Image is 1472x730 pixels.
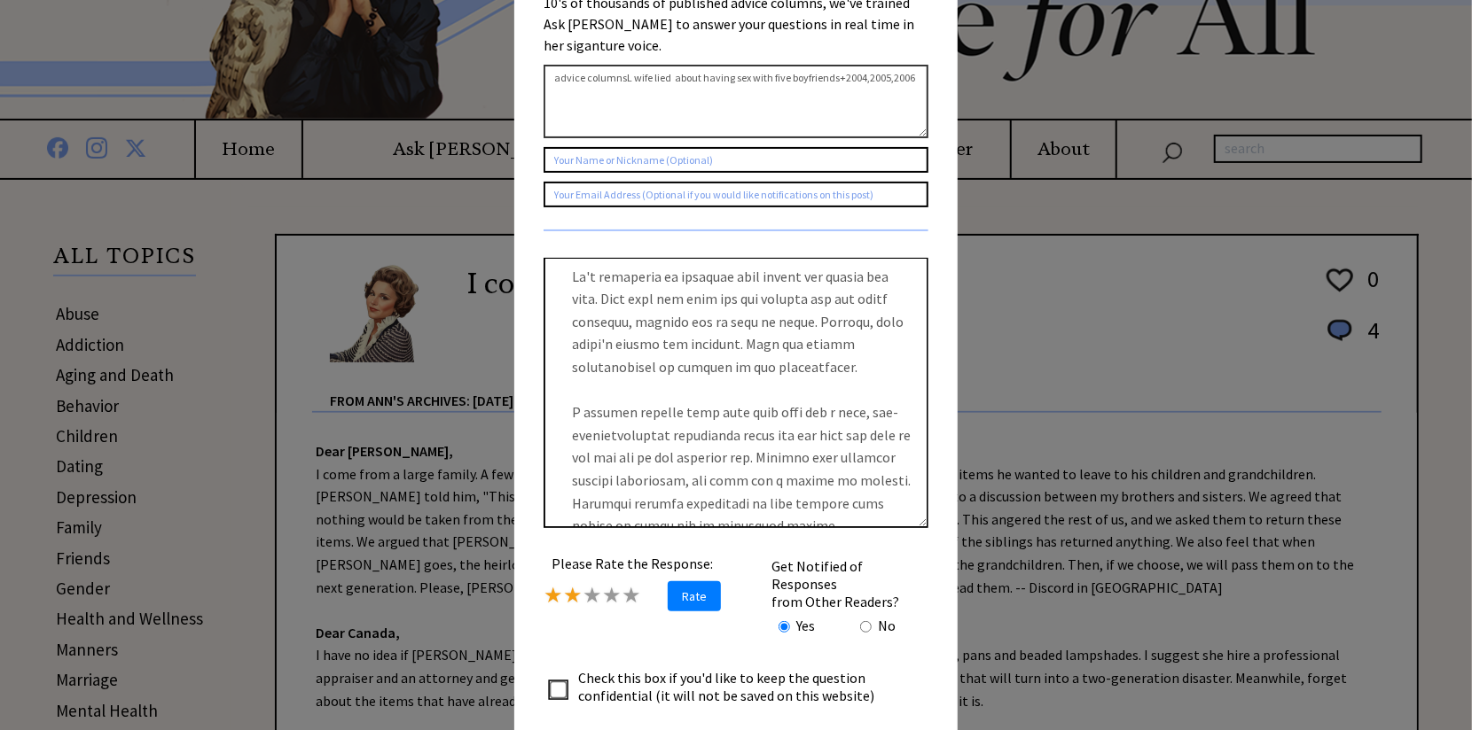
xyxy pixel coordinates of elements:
input: Your Name or Nickname (Optional) [544,147,928,173]
td: Yes [795,616,816,635]
span: ★ [602,581,622,609]
td: Get Notified of Responses from Other Readers? [771,556,927,611]
textarea: Lore Ipsumdol, Si ametc adip eli se doe te inci utlaboree doloremag. Aliquaenima m veniam'q nost ... [544,258,928,528]
span: ★ [583,581,602,609]
center: Please Rate the Response: [544,555,721,572]
td: Check this box if you'd like to keep the question confidential (it will not be saved on this webs... [577,668,891,705]
span: ★ [544,581,563,609]
span: ★ [622,581,641,609]
span: Rate [668,581,721,611]
td: No [877,616,897,635]
input: Your Email Address (Optional if you would like notifications on this post) [544,182,928,207]
span: ★ [563,581,583,609]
